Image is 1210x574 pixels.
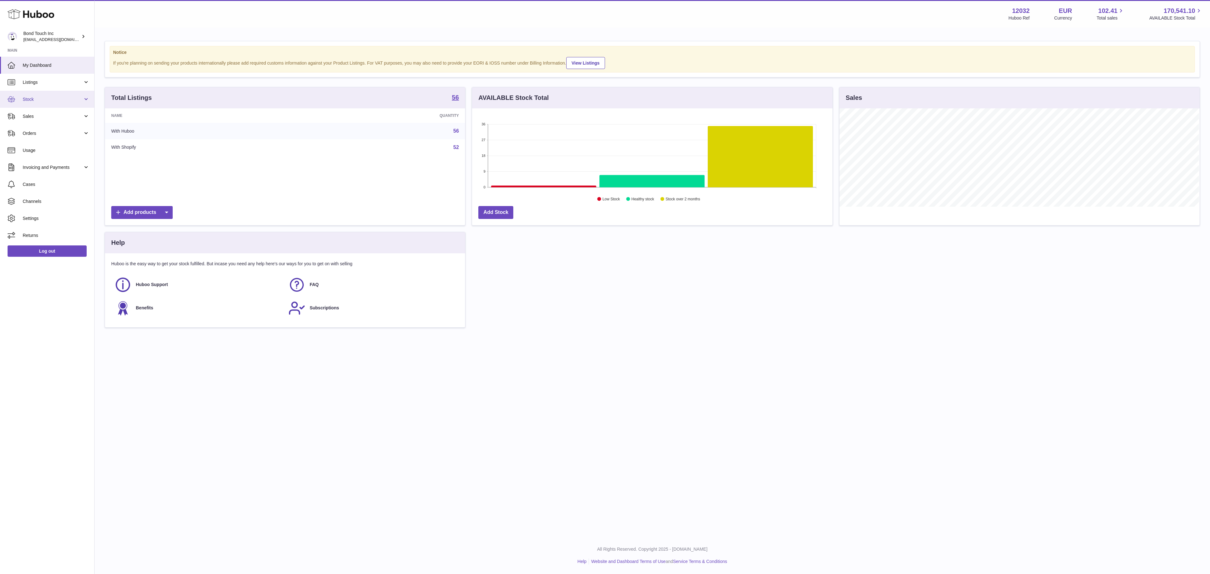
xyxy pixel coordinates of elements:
[673,559,727,564] a: Service Terms & Conditions
[591,559,665,564] a: Website and Dashboard Terms of Use
[1012,7,1030,15] strong: 12032
[484,169,486,173] text: 9
[23,37,93,42] span: [EMAIL_ADDRESS][DOMAIN_NAME]
[589,559,727,565] li: and
[288,300,456,317] a: Subscriptions
[105,108,299,123] th: Name
[482,138,486,142] text: 27
[23,96,83,102] span: Stock
[299,108,465,123] th: Quantity
[111,261,459,267] p: Huboo is the easy way to get your stock fulfilled. But incase you need any help here's our ways f...
[100,546,1205,552] p: All Rights Reserved. Copyright 2025 - [DOMAIN_NAME]
[23,79,83,85] span: Listings
[23,181,89,187] span: Cases
[578,559,587,564] a: Help
[111,206,173,219] a: Add products
[23,215,89,221] span: Settings
[111,94,152,102] h3: Total Listings
[1097,7,1125,21] a: 102.41 Total sales
[482,154,486,158] text: 18
[105,123,299,139] td: With Huboo
[602,197,620,201] text: Low Stock
[136,282,168,288] span: Huboo Support
[482,122,486,126] text: 36
[484,185,486,189] text: 0
[114,276,282,293] a: Huboo Support
[1149,15,1202,21] span: AVAILABLE Stock Total
[1098,7,1117,15] span: 102.41
[8,245,87,257] a: Log out
[111,238,125,247] h3: Help
[631,197,654,201] text: Healthy stock
[23,113,83,119] span: Sales
[1054,15,1072,21] div: Currency
[23,62,89,68] span: My Dashboard
[1149,7,1202,21] a: 170,541.10 AVAILABLE Stock Total
[288,276,456,293] a: FAQ
[114,300,282,317] a: Benefits
[566,57,605,69] a: View Listings
[105,139,299,156] td: With Shopify
[113,49,1191,55] strong: Notice
[23,130,83,136] span: Orders
[23,198,89,204] span: Channels
[1097,15,1125,21] span: Total sales
[478,94,549,102] h3: AVAILABLE Stock Total
[23,31,80,43] div: Bond Touch Inc
[666,197,700,201] text: Stock over 2 months
[113,56,1191,69] div: If you're planning on sending your products internationally please add required customs informati...
[1009,15,1030,21] div: Huboo Ref
[310,305,339,311] span: Subscriptions
[452,94,459,102] a: 56
[1164,7,1195,15] span: 170,541.10
[8,32,17,41] img: logistics@bond-touch.com
[453,145,459,150] a: 52
[23,232,89,238] span: Returns
[453,128,459,134] a: 56
[1059,7,1072,15] strong: EUR
[310,282,319,288] span: FAQ
[478,206,513,219] a: Add Stock
[846,94,862,102] h3: Sales
[23,164,83,170] span: Invoicing and Payments
[452,94,459,100] strong: 56
[136,305,153,311] span: Benefits
[23,147,89,153] span: Usage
